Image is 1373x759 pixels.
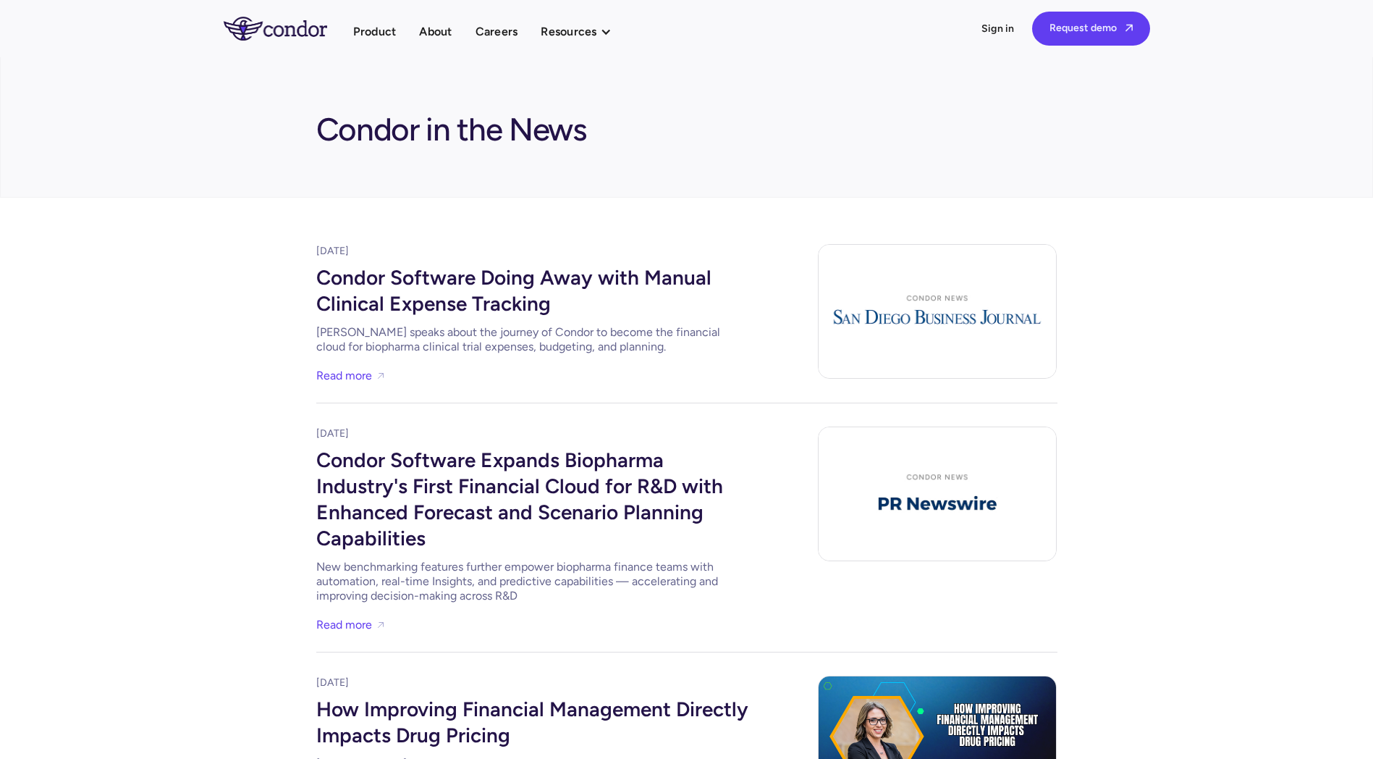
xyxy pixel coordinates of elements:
a: Request demo [1032,12,1150,46]
div: Resources [541,22,625,41]
h1: Condor in the News [316,104,587,150]
div: Resources [541,22,596,41]
div: [DATE] [316,244,751,259]
a: Condor Software Expands Biopharma Industry's First Financial Cloud for R&D with Enhanced Forecast... [316,441,751,603]
a: Condor Software Doing Away with Manual Clinical Expense Tracking[PERSON_NAME] speaks about the jo... [316,259,751,354]
a: Sign in [981,22,1015,36]
span:  [1125,23,1133,33]
div: How Improving Financial Management Directly Impacts Drug Pricing [316,690,751,751]
a: Careers [476,22,518,41]
div: [DATE] [316,427,751,441]
div: [DATE] [316,676,751,690]
div: [PERSON_NAME] speaks about the journey of Condor to become the financial cloud for biopharma clin... [316,325,751,354]
a: Read more [316,366,372,385]
div: Condor Software Doing Away with Manual Clinical Expense Tracking [316,259,751,319]
a: Read more [316,615,372,634]
a: Product [353,22,397,41]
a: home [224,17,353,40]
div: New benchmarking features further empower biopharma finance teams with automation, real-time Insi... [316,560,751,603]
a: About [419,22,452,41]
div: Condor Software Expands Biopharma Industry's First Financial Cloud for R&D with Enhanced Forecast... [316,441,751,554]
